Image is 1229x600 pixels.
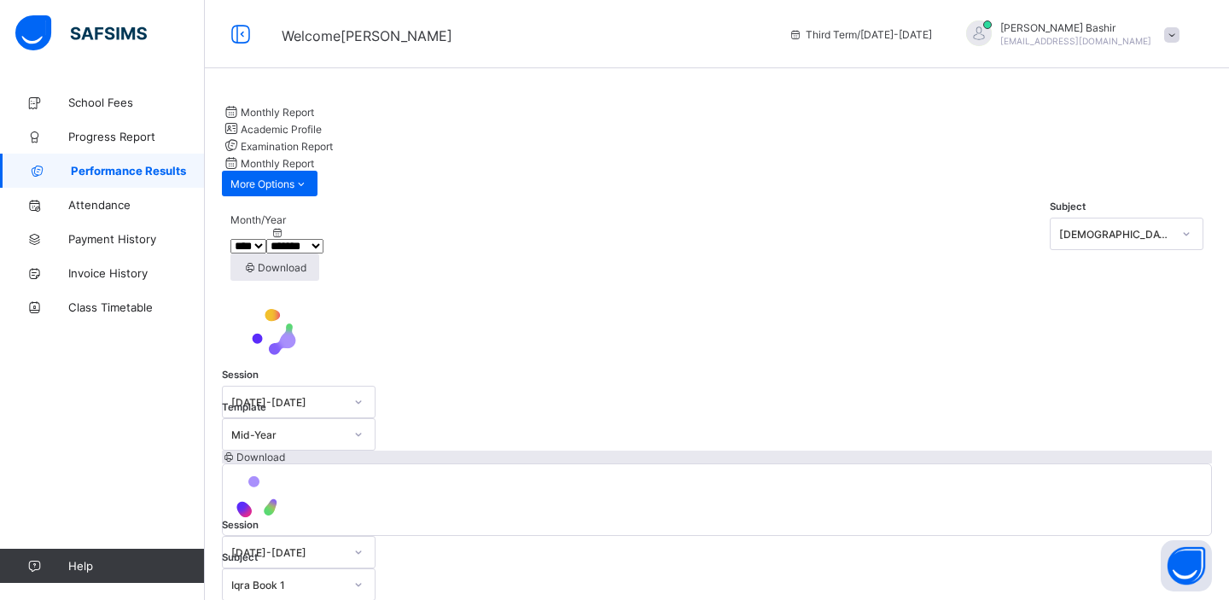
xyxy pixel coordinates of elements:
span: Academic Profile [241,123,322,136]
div: [DEMOGRAPHIC_DATA] Memorisation [1059,227,1172,240]
span: Invoice History [68,266,205,280]
span: Monthly Report [241,106,314,119]
span: Download [222,451,285,463]
span: Month/Year [230,213,286,226]
span: Class Timetable [68,300,205,314]
div: Iqra Book 1 [231,579,344,591]
span: More Options [230,178,309,190]
span: [EMAIL_ADDRESS][DOMAIN_NAME] [1000,36,1151,46]
button: Open asap [1161,540,1212,591]
div: HamidBashir [949,20,1188,49]
span: Performance Results [71,164,205,178]
span: Session [222,369,259,381]
span: session/term information [789,28,932,41]
img: safsims [15,15,147,51]
span: Attendance [68,198,205,212]
span: Session [222,519,259,531]
span: Help [68,559,204,573]
span: School Fees [68,96,205,109]
span: Monthly Report [241,157,314,170]
span: Subject [222,551,258,563]
span: Template [222,401,266,413]
span: Welcome [PERSON_NAME] [282,27,452,44]
span: Payment History [68,232,205,246]
span: [PERSON_NAME] Bashir [1000,21,1151,34]
span: Subject [1050,201,1086,213]
span: Examination Report [241,140,333,153]
div: [DATE]-[DATE] [231,396,344,409]
span: Download [243,261,306,274]
div: Mid-Year [231,428,344,441]
div: [DATE]-[DATE] [231,546,344,559]
span: Progress Report [68,130,205,143]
